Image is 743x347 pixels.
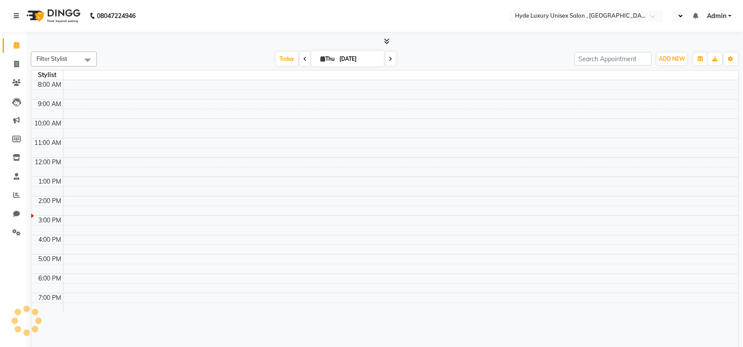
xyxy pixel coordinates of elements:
[37,177,63,186] div: 1:00 PM
[318,55,337,62] span: Thu
[33,119,63,128] div: 10:00 AM
[31,70,63,80] div: Stylist
[707,11,726,21] span: Admin
[337,52,381,66] input: 2025-09-04
[37,255,63,264] div: 5:00 PM
[36,100,63,109] div: 9:00 AM
[37,216,63,225] div: 3:00 PM
[97,4,136,28] b: 08047224946
[276,52,298,66] span: Today
[33,138,63,148] div: 11:00 AM
[36,80,63,89] div: 8:00 AM
[37,274,63,283] div: 6:00 PM
[659,55,685,62] span: ADD NEW
[33,158,63,167] div: 12:00 PM
[37,293,63,303] div: 7:00 PM
[657,53,687,65] button: ADD NEW
[574,52,651,66] input: Search Appointment
[37,196,63,206] div: 2:00 PM
[37,235,63,244] div: 4:00 PM
[22,4,83,28] img: logo
[37,55,67,62] span: Filter Stylist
